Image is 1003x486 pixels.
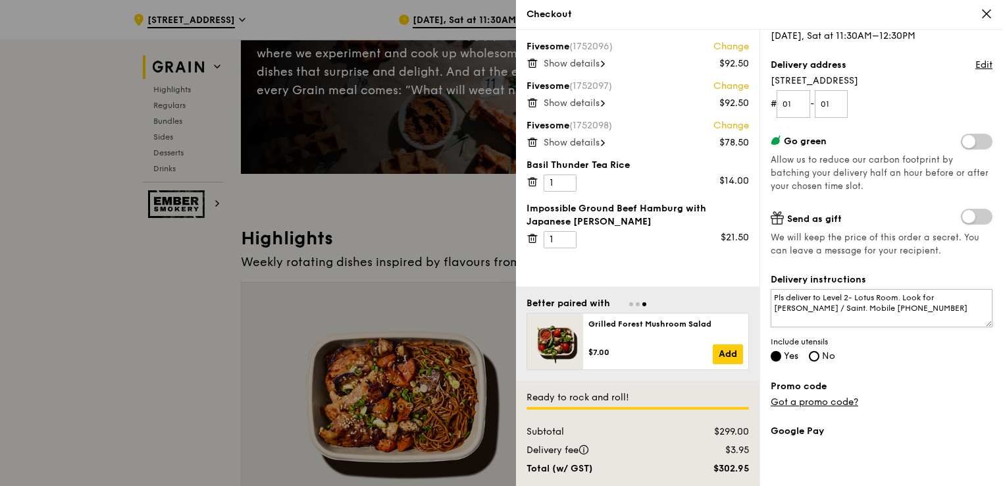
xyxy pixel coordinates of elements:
[777,90,810,118] input: Floor
[771,351,781,362] input: Yes
[527,297,610,310] div: Better paired with
[719,97,749,110] div: $92.50
[771,59,846,72] label: Delivery address
[544,137,600,148] span: Show details
[677,444,757,457] div: $3.95
[713,344,743,364] a: Add
[527,80,749,93] div: Fivesome
[569,41,613,52] span: (1752096)
[629,302,633,306] span: Go to slide 1
[519,462,677,475] div: Total (w/ GST)
[975,59,992,72] a: Edit
[519,425,677,439] div: Subtotal
[569,120,612,131] span: (1752098)
[569,80,612,92] span: (1752097)
[527,8,992,21] div: Checkout
[636,302,640,306] span: Go to slide 2
[771,396,858,408] a: Got a promo code?
[527,159,749,172] div: Basil Thunder Tea Rice
[771,90,992,118] form: # -
[719,136,749,149] div: $78.50
[519,444,677,457] div: Delivery fee
[527,202,749,229] div: Impossible Ground Beef Hamburg with Japanese [PERSON_NAME]
[771,74,992,88] span: [STREET_ADDRESS]
[642,302,646,306] span: Go to slide 3
[588,347,713,358] div: $7.00
[815,90,848,118] input: Unit
[719,57,749,70] div: $92.50
[721,231,749,244] div: $21.50
[787,213,842,225] span: Send as gift
[713,119,749,132] a: Change
[771,273,992,286] label: Delivery instructions
[527,391,749,404] div: Ready to rock and roll!
[713,40,749,53] a: Change
[771,425,992,438] label: Google Pay
[544,58,600,69] span: Show details
[771,380,992,393] label: Promo code
[809,351,819,362] input: No
[771,155,989,192] span: Allow us to reduce our carbon footprint by batching your delivery half an hour before or after yo...
[713,80,749,93] a: Change
[822,350,835,362] span: No
[677,462,757,475] div: $302.95
[527,40,749,53] div: Fivesome
[771,337,992,347] span: Include utensils
[771,231,992,257] span: We will keep the price of this order a secret. You can leave a message for your recipient.
[771,446,992,475] iframe: Secure payment button frame
[544,97,600,109] span: Show details
[719,175,749,188] div: $14.00
[588,319,743,329] div: Grilled Forest Mushroom Salad
[784,136,827,147] span: Go green
[527,119,749,132] div: Fivesome
[784,350,798,362] span: Yes
[677,425,757,439] div: $299.00
[771,30,915,41] span: [DATE], Sat at 11:30AM–12:30PM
